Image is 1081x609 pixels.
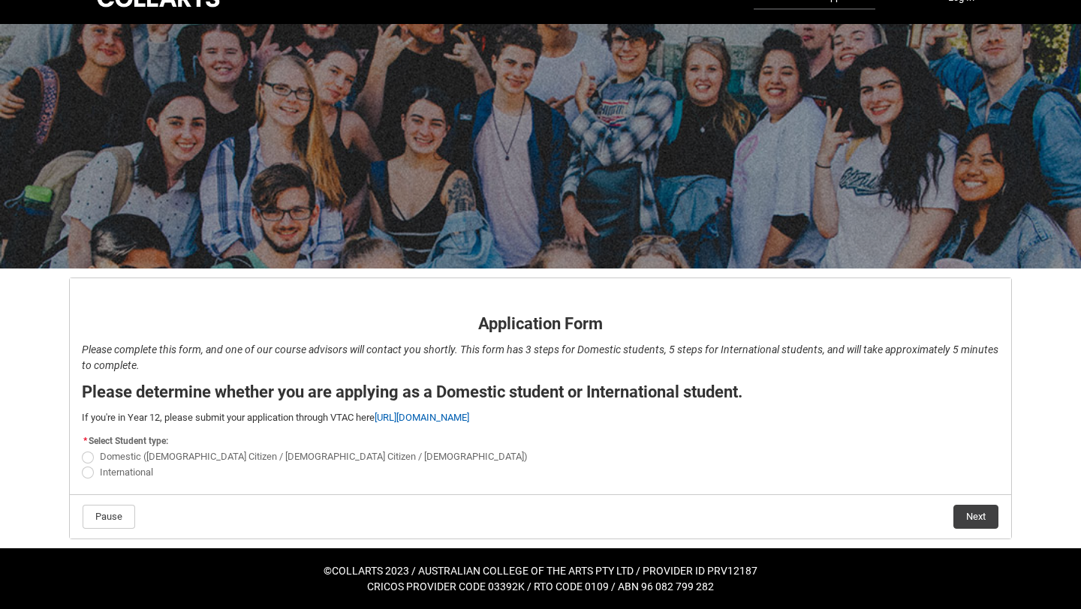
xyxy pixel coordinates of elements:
[82,382,742,401] strong: Please determine whether you are applying as a Domestic student or International student.
[375,412,469,423] a: [URL][DOMAIN_NAME]
[82,410,999,425] p: If you're in Year 12, please submit your application through VTAC here
[69,277,1012,539] article: REDU_Application_Form_for_Applicant flow
[83,505,135,529] button: Pause
[82,289,222,303] strong: Application Form - Page 1
[89,436,168,446] span: Select Student type:
[82,343,998,371] em: Please complete this form, and one of our course advisors will contact you shortly. This form has...
[100,466,153,478] span: International
[953,505,998,529] button: Next
[100,451,528,462] span: Domestic ([DEMOGRAPHIC_DATA] Citizen / [DEMOGRAPHIC_DATA] Citizen / [DEMOGRAPHIC_DATA])
[83,436,87,446] abbr: required
[478,314,603,333] strong: Application Form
